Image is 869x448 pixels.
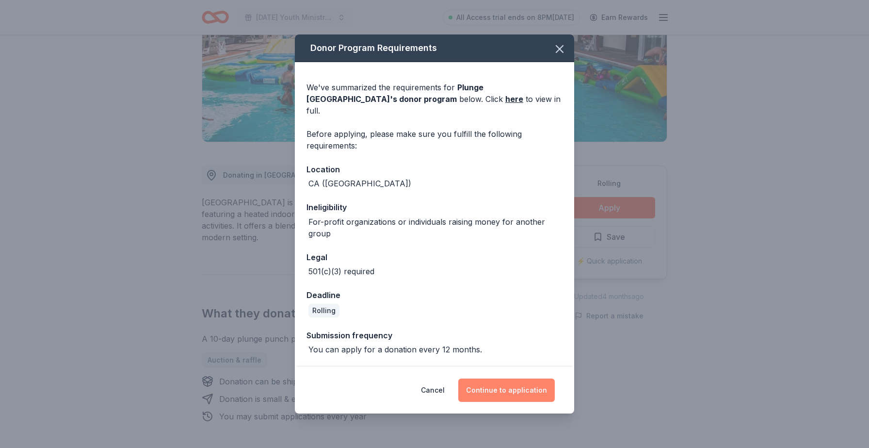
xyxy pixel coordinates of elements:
[458,379,555,402] button: Continue to application
[306,163,563,176] div: Location
[308,304,339,317] div: Rolling
[308,216,563,239] div: For-profit organizations or individuals raising money for another group
[421,379,445,402] button: Cancel
[306,128,563,151] div: Before applying, please make sure you fulfill the following requirements:
[306,82,563,116] div: We've summarized the requirements for below. Click to view in full.
[295,34,574,62] div: Donor Program Requirements
[308,265,374,277] div: 501(c)(3) required
[308,344,482,355] div: You can apply for a donation every 12 months.
[308,178,411,189] div: CA ([GEOGRAPHIC_DATA])
[306,201,563,214] div: Ineligibility
[306,251,563,264] div: Legal
[306,329,563,342] div: Submission frequency
[505,93,523,105] a: here
[306,289,563,301] div: Deadline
